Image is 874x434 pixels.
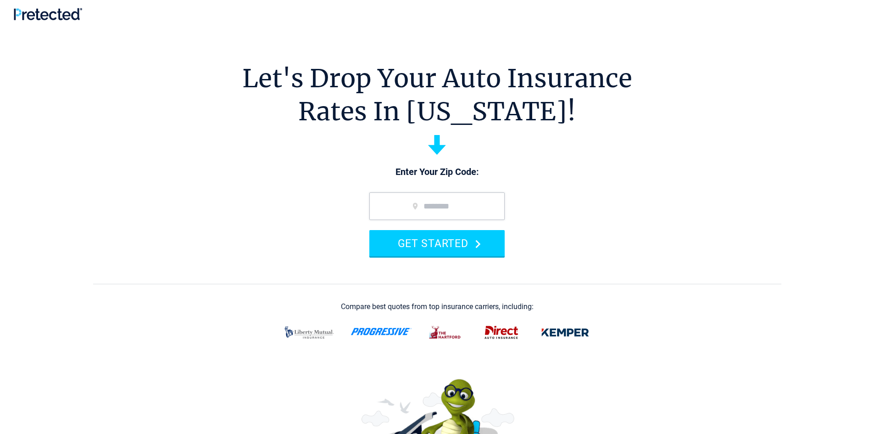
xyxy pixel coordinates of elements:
img: liberty [279,321,340,344]
h1: Let's Drop Your Auto Insurance Rates In [US_STATE]! [242,62,632,128]
img: kemper [535,321,596,344]
img: thehartford [423,321,468,344]
button: GET STARTED [369,230,505,256]
div: Compare best quotes from top insurance carriers, including: [341,303,534,311]
img: direct [479,321,524,344]
p: Enter Your Zip Code: [360,166,514,179]
img: progressive [351,328,412,335]
input: zip code [369,192,505,220]
img: Pretected Logo [14,8,82,20]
